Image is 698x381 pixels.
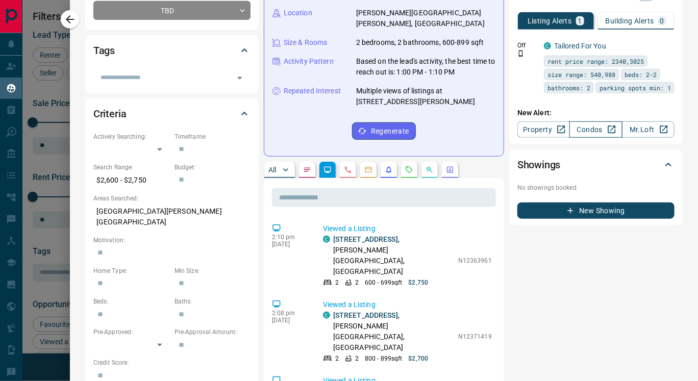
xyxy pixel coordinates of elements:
[365,278,402,287] p: 600 - 699 sqft
[272,317,308,324] p: [DATE]
[547,69,615,80] span: size range: 540,988
[335,278,339,287] p: 2
[385,166,393,174] svg: Listing Alerts
[174,297,251,306] p: Baths:
[356,86,495,107] p: Multiple views of listings at [STREET_ADDRESS][PERSON_NAME]
[409,354,429,363] p: $2,700
[93,327,169,337] p: Pre-Approved:
[93,106,127,122] h2: Criteria
[344,166,352,174] svg: Calls
[446,166,454,174] svg: Agent Actions
[600,83,671,93] span: parking spots min: 1
[547,56,644,66] span: rent price range: 2340,3025
[333,310,453,353] p: , [PERSON_NAME][GEOGRAPHIC_DATA], [GEOGRAPHIC_DATA]
[625,69,657,80] span: beds: 2-2
[356,37,484,48] p: 2 bedrooms, 2 bathrooms, 600-899 sqft
[284,37,328,48] p: Size & Rooms
[174,266,251,275] p: Min Size:
[93,1,251,20] div: TBD
[272,241,308,248] p: [DATE]
[517,202,675,219] button: New Showing
[355,354,359,363] p: 2
[93,203,251,231] p: [GEOGRAPHIC_DATA][PERSON_NAME][GEOGRAPHIC_DATA]
[272,310,308,317] p: 2:08 pm
[356,56,495,78] p: Based on the lead's activity, the best time to reach out is: 1:00 PM - 1:10 PM
[544,42,551,49] div: condos.ca
[268,166,277,173] p: All
[323,166,332,174] svg: Lead Browsing Activity
[426,166,434,174] svg: Opportunities
[458,332,492,341] p: N12371419
[660,17,664,24] p: 0
[93,358,251,367] p: Credit Score:
[323,299,492,310] p: Viewed a Listing
[517,108,675,118] p: New Alert:
[93,38,251,63] div: Tags
[323,223,492,234] p: Viewed a Listing
[233,71,247,85] button: Open
[606,17,654,24] p: Building Alerts
[333,311,398,319] a: [STREET_ADDRESS]
[517,183,675,192] p: No showings booked
[333,235,398,243] a: [STREET_ADDRESS]
[622,121,675,138] a: Mr.Loft
[352,122,416,140] button: Regenerate
[93,297,169,306] p: Beds:
[405,166,413,174] svg: Requests
[93,101,251,126] div: Criteria
[174,327,251,337] p: Pre-Approval Amount:
[174,163,251,172] p: Budget:
[93,163,169,172] p: Search Range:
[517,157,561,173] h2: Showings
[528,17,572,24] p: Listing Alerts
[284,86,341,96] p: Repeated Interest
[93,236,251,245] p: Motivation:
[272,234,308,241] p: 2:10 pm
[547,83,590,93] span: bathrooms: 2
[569,121,622,138] a: Condos
[93,172,169,189] p: $2,600 - $2,750
[93,42,115,59] h2: Tags
[554,42,606,50] a: Tailored For You
[409,278,429,287] p: $2,750
[517,41,538,50] p: Off
[93,266,169,275] p: Home Type:
[323,236,330,243] div: condos.ca
[517,153,675,177] div: Showings
[284,56,334,67] p: Activity Pattern
[303,166,311,174] svg: Notes
[365,354,402,363] p: 800 - 899 sqft
[93,194,251,203] p: Areas Searched:
[578,17,582,24] p: 1
[355,278,359,287] p: 2
[458,256,492,265] p: N12363961
[364,166,372,174] svg: Emails
[333,234,453,277] p: , [PERSON_NAME][GEOGRAPHIC_DATA], [GEOGRAPHIC_DATA]
[356,8,495,29] p: [PERSON_NAME][GEOGRAPHIC_DATA][PERSON_NAME], [GEOGRAPHIC_DATA]
[323,312,330,319] div: condos.ca
[517,121,570,138] a: Property
[93,132,169,141] p: Actively Searching:
[174,132,251,141] p: Timeframe:
[517,50,525,57] svg: Push Notification Only
[335,354,339,363] p: 2
[284,8,312,18] p: Location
